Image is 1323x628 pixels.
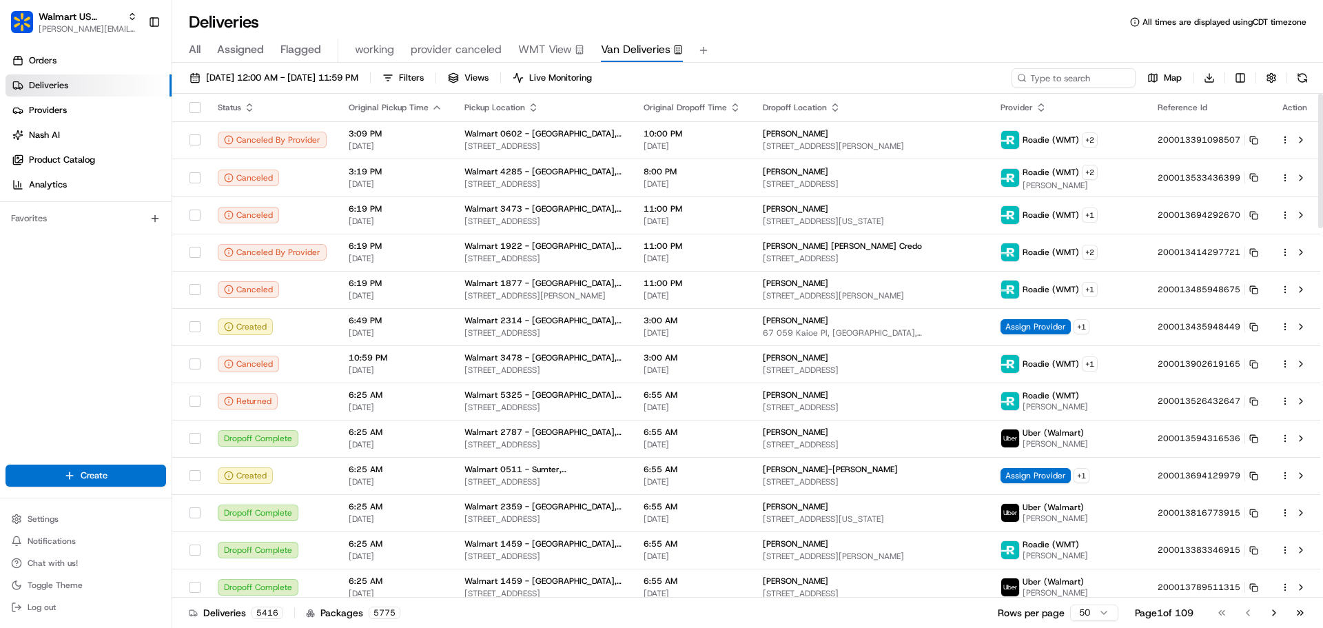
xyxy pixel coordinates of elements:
[28,536,76,547] span: Notifications
[1074,319,1089,334] button: +1
[1158,582,1258,593] button: 200013789511315
[464,588,622,599] span: [STREET_ADDRESS]
[464,216,622,227] span: [STREET_ADDRESS]
[218,170,279,186] div: Canceled
[6,207,166,230] div: Favorites
[1023,167,1079,178] span: Roadie (WMT)
[218,318,273,335] button: Created
[644,278,741,289] span: 11:00 PM
[464,166,622,177] span: Walmart 4285 - [GEOGRAPHIC_DATA], [GEOGRAPHIC_DATA]
[763,166,828,177] span: [PERSON_NAME]
[464,253,622,264] span: [STREET_ADDRESS]
[6,174,172,196] a: Analytics
[763,514,978,525] span: [STREET_ADDRESS][US_STATE]
[464,402,622,413] span: [STREET_ADDRESS]
[763,538,828,549] span: [PERSON_NAME]
[464,352,622,363] span: Walmart 3478 - [GEOGRAPHIC_DATA], [GEOGRAPHIC_DATA]
[349,538,442,549] span: 6:25 AM
[763,203,828,214] span: [PERSON_NAME]
[1023,180,1098,191] span: [PERSON_NAME]
[399,72,424,84] span: Filters
[1001,131,1019,149] img: roadie-logo-v2.jpg
[218,281,279,298] button: Canceled
[1082,132,1098,148] button: +2
[1158,433,1258,444] button: 200013594316536
[464,315,622,326] span: Walmart 2314 - [GEOGRAPHIC_DATA], [GEOGRAPHIC_DATA]
[763,315,828,326] span: [PERSON_NAME]
[349,439,442,450] span: [DATE]
[218,356,279,372] div: Canceled
[1023,576,1084,587] span: Uber (Walmart)
[763,402,978,413] span: [STREET_ADDRESS]
[644,588,741,599] span: [DATE]
[763,352,828,363] span: [PERSON_NAME]
[1001,541,1019,559] img: roadie-logo-v2.jpg
[1280,102,1309,113] div: Action
[601,41,670,58] span: Van Deliveries
[6,124,172,146] a: Nash AI
[189,606,283,620] div: Deliveries
[6,465,166,487] button: Create
[464,102,525,113] span: Pickup Location
[6,99,172,121] a: Providers
[464,290,622,301] span: [STREET_ADDRESS][PERSON_NAME]
[1023,390,1079,401] span: Roadie (WMT)
[763,365,978,376] span: [STREET_ADDRESS]
[1001,243,1019,261] img: roadie-logo-v2.jpg
[280,41,321,58] span: Flagged
[39,23,137,34] button: [PERSON_NAME][EMAIL_ADDRESS][DOMAIN_NAME]
[29,179,67,191] span: Analytics
[1164,72,1182,84] span: Map
[644,551,741,562] span: [DATE]
[644,427,741,438] span: 6:55 AM
[763,241,922,252] span: [PERSON_NAME] [PERSON_NAME] Credo
[644,402,741,413] span: [DATE]
[644,352,741,363] span: 3:00 AM
[369,607,400,619] div: 5775
[763,278,828,289] span: [PERSON_NAME]
[6,6,143,39] button: Walmart US StoresWalmart US Stores[PERSON_NAME][EMAIL_ADDRESS][DOMAIN_NAME]
[206,72,358,84] span: [DATE] 12:00 AM - [DATE] 11:59 PM
[6,576,166,595] button: Toggle Theme
[349,216,442,227] span: [DATE]
[644,365,741,376] span: [DATE]
[763,102,827,113] span: Dropoff Location
[506,68,598,88] button: Live Monitoring
[464,241,622,252] span: Walmart 1922 - [GEOGRAPHIC_DATA], [GEOGRAPHIC_DATA]
[355,41,394,58] span: working
[464,551,622,562] span: [STREET_ADDRESS]
[644,476,741,487] span: [DATE]
[218,467,273,484] div: Created
[218,393,278,409] button: Returned
[464,72,489,84] span: Views
[1135,606,1193,620] div: Page 1 of 109
[464,501,622,512] span: Walmart 2359 - [GEOGRAPHIC_DATA], [GEOGRAPHIC_DATA]
[464,439,622,450] span: [STREET_ADDRESS]
[349,327,442,338] span: [DATE]
[1023,284,1079,295] span: Roadie (WMT)
[306,606,400,620] div: Packages
[218,207,279,223] div: Canceled
[763,179,978,190] span: [STREET_ADDRESS]
[464,464,622,475] span: Walmart 0511 - Sumter, [GEOGRAPHIC_DATA]
[11,11,33,33] img: Walmart US Stores
[644,166,741,177] span: 8:00 PM
[644,290,741,301] span: [DATE]
[376,68,430,88] button: Filters
[1293,68,1312,88] button: Refresh
[644,327,741,338] span: [DATE]
[349,203,442,214] span: 6:19 PM
[349,576,442,587] span: 6:25 AM
[644,389,741,401] span: 6:55 AM
[644,102,727,113] span: Original Dropoff Time
[349,402,442,413] span: [DATE]
[1001,319,1071,334] span: Assign Provider
[644,141,741,152] span: [DATE]
[349,179,442,190] span: [DATE]
[218,244,327,261] div: Canceled By Provider
[411,41,502,58] span: provider canceled
[29,104,67,117] span: Providers
[644,203,741,214] span: 11:00 PM
[464,141,622,152] span: [STREET_ADDRESS]
[1158,247,1258,258] button: 200013414297721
